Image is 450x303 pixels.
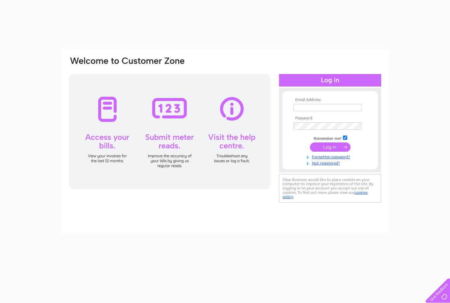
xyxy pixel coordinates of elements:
[310,142,351,152] input: Submit
[292,116,368,121] th: Password:
[294,153,368,160] a: Forgotten password?
[292,135,368,141] td: Remember me?
[294,160,368,166] a: Not registered?
[283,190,368,199] a: cookies policy
[279,174,381,203] div: Clear Business would like to place cookies on your computer to improve your experience of the sit...
[292,98,368,102] th: Email Address:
